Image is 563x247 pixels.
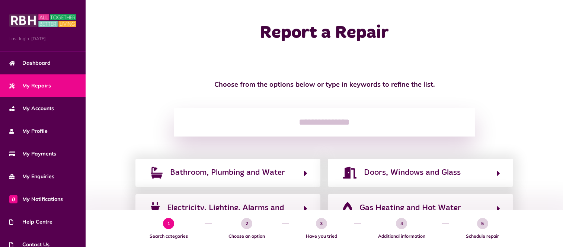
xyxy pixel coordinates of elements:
button: Bathroom, Plumbing and Water [148,166,308,179]
span: Dashboard [9,59,51,67]
span: Gas Heating and Hot Water [359,202,461,214]
span: My Accounts [9,105,54,112]
span: Additional information [365,233,438,240]
span: 2 [241,218,252,229]
span: Last login: [DATE] [9,35,76,42]
span: Choose an option [216,233,278,240]
img: plug-solid-purple.png [151,202,160,214]
span: Have you tried [293,233,350,240]
img: MyRBH [9,13,76,28]
span: Help Centre [9,218,52,226]
span: 4 [396,218,407,229]
span: My Enquiries [9,173,54,180]
span: Schedule repair [453,233,512,240]
button: Gas Heating and Hot Water [341,202,500,227]
span: 1 [163,218,174,229]
img: fire-flame-simple-solid-purple.png [343,202,352,214]
span: 0 [9,195,17,203]
span: My Notifications [9,195,63,203]
button: Doors, Windows and Glass [341,166,500,179]
span: Search categories [137,233,201,240]
span: My Payments [9,150,56,158]
span: My Repairs [9,82,51,90]
span: My Profile [9,127,48,135]
button: Electricity, Lighting, Alarms and Power [148,202,308,227]
h1: Report a Repair [212,22,436,44]
span: Bathroom, Plumbing and Water [170,167,285,179]
img: door-open-solid-purple.png [343,167,356,179]
span: Doors, Windows and Glass [364,167,461,179]
strong: Choose from the options below or type in keywords to refine the list. [214,80,435,89]
span: 5 [477,218,488,229]
span: 3 [316,218,327,229]
span: Electricity, Lighting, Alarms and Power [167,202,297,226]
img: bath.png [151,167,163,179]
